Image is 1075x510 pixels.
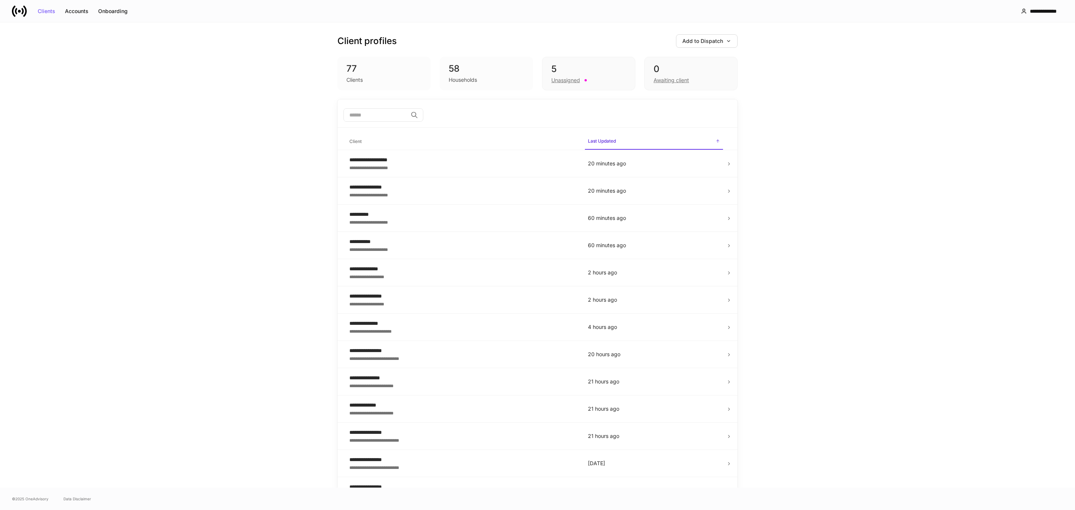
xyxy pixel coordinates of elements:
[33,5,60,17] button: Clients
[588,351,720,358] p: 20 hours ago
[588,137,616,144] h6: Last Updated
[588,160,720,167] p: 20 minutes ago
[588,487,720,494] p: [DATE]
[449,63,524,75] div: 58
[38,9,55,14] div: Clients
[337,35,397,47] h3: Client profiles
[588,323,720,331] p: 4 hours ago
[346,134,579,149] span: Client
[346,76,363,84] div: Clients
[588,296,720,304] p: 2 hours ago
[588,242,720,249] p: 60 minutes ago
[654,63,728,75] div: 0
[65,9,88,14] div: Accounts
[542,57,635,90] div: 5Unassigned
[349,138,362,145] h6: Client
[551,77,580,84] div: Unassigned
[346,63,422,75] div: 77
[588,432,720,440] p: 21 hours ago
[588,405,720,413] p: 21 hours ago
[588,460,720,467] p: [DATE]
[585,134,723,150] span: Last Updated
[449,76,477,84] div: Households
[654,77,689,84] div: Awaiting client
[682,38,731,44] div: Add to Dispatch
[63,496,91,502] a: Data Disclaimer
[588,378,720,385] p: 21 hours ago
[588,269,720,276] p: 2 hours ago
[93,5,133,17] button: Onboarding
[676,34,738,48] button: Add to Dispatch
[588,187,720,195] p: 20 minutes ago
[98,9,128,14] div: Onboarding
[12,496,49,502] span: © 2025 OneAdvisory
[644,57,738,90] div: 0Awaiting client
[588,214,720,222] p: 60 minutes ago
[551,63,626,75] div: 5
[60,5,93,17] button: Accounts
